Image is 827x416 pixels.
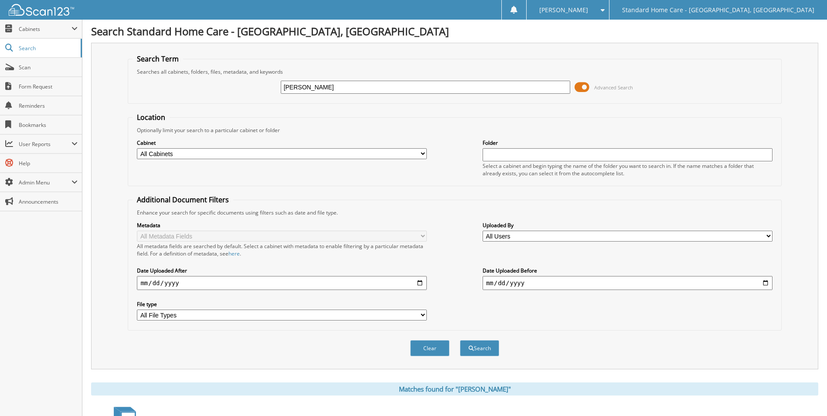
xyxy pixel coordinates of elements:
[133,68,776,75] div: Searches all cabinets, folders, files, metadata, and keywords
[483,139,773,147] label: Folder
[133,54,183,64] legend: Search Term
[133,195,233,205] legend: Additional Document Filters
[19,198,78,205] span: Announcements
[19,102,78,109] span: Reminders
[19,160,78,167] span: Help
[19,140,71,148] span: User Reports
[133,209,776,216] div: Enhance your search for specific documents using filters such as date and file type.
[137,300,427,308] label: File type
[137,222,427,229] label: Metadata
[19,64,78,71] span: Scan
[19,83,78,90] span: Form Request
[483,222,773,229] label: Uploaded By
[137,276,427,290] input: start
[137,242,427,257] div: All metadata fields are searched by default. Select a cabinet with metadata to enable filtering b...
[137,267,427,274] label: Date Uploaded After
[483,162,773,177] div: Select a cabinet and begin typing the name of the folder you want to search in. If the name match...
[91,382,818,396] div: Matches found for "[PERSON_NAME]"
[19,179,71,186] span: Admin Menu
[594,84,633,91] span: Advanced Search
[133,113,170,122] legend: Location
[19,44,76,52] span: Search
[460,340,499,356] button: Search
[539,7,588,13] span: [PERSON_NAME]
[410,340,449,356] button: Clear
[19,25,71,33] span: Cabinets
[91,24,818,38] h1: Search Standard Home Care - [GEOGRAPHIC_DATA], [GEOGRAPHIC_DATA]
[622,7,814,13] span: Standard Home Care - [GEOGRAPHIC_DATA], [GEOGRAPHIC_DATA]
[137,139,427,147] label: Cabinet
[228,250,240,257] a: here
[483,267,773,274] label: Date Uploaded Before
[133,126,776,134] div: Optionally limit your search to a particular cabinet or folder
[19,121,78,129] span: Bookmarks
[483,276,773,290] input: end
[9,4,74,16] img: scan123-logo-white.svg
